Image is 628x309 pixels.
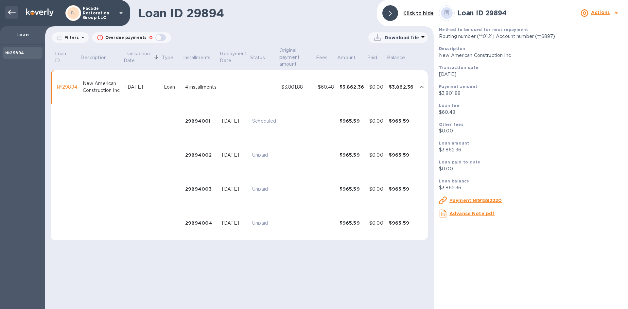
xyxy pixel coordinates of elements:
span: Balance [387,54,414,61]
span: Amount [337,54,364,61]
p: Scheduled [252,118,276,125]
p: $3,862.36 [439,184,623,191]
p: Original payment amount [279,47,306,68]
span: Fees [316,54,336,61]
p: Type [162,54,174,61]
b: Other fees [439,122,463,127]
div: [DATE] [222,118,247,125]
p: [DATE] [439,71,623,78]
div: $0.00 [369,118,384,125]
div: $60.48 [318,84,334,91]
span: Installments [183,54,219,61]
p: Amount [337,54,356,61]
div: $965.59 [340,118,364,124]
p: New American Construction Inc [439,52,623,59]
button: Overdue payments0 [92,32,171,43]
p: Unpaid [252,152,276,159]
p: Status [250,54,265,61]
span: Type [162,54,182,61]
b: Actions [591,10,610,15]
div: $0.00 [369,220,384,227]
p: Routing number (**0121) Account number (**6897) [439,33,623,40]
div: $965.59 [389,152,413,158]
span: Original payment amount [279,47,315,68]
p: Unpaid [252,220,276,227]
p: $60.48 [439,109,623,116]
b: Method to be used for next repayment [439,27,528,32]
p: Download file [385,34,419,41]
div: $965.59 [389,118,413,124]
b: Description [439,46,465,51]
p: Balance [387,54,405,61]
b: Loan paid to date [439,160,480,164]
span: Description [80,54,115,61]
div: $965.59 [340,186,364,192]
div: $3,862.36 [389,84,413,90]
div: №29894 [57,84,78,91]
div: 4 installments [185,84,217,91]
p: $0.00 [439,128,623,134]
img: Logo [26,9,54,16]
b: Loan balance [439,179,469,183]
b: FL [71,10,76,15]
b: Loan ID 29894 [457,9,507,17]
div: [DATE] [222,220,247,227]
p: $3,801.88 [439,90,623,97]
p: Installments [183,54,211,61]
h1: Loan ID 29894 [138,6,372,20]
span: Transaction Date [124,50,161,64]
p: Unpaid [252,186,276,193]
p: Paid [367,54,377,61]
span: Paid [367,54,386,61]
div: [DATE] [222,186,247,193]
div: 29894002 [185,152,217,158]
span: Loan ID [55,50,79,64]
p: Description [80,54,106,61]
p: Loan ID [55,50,71,64]
u: Payment №91582220 [449,198,502,203]
div: [DATE] [126,84,159,91]
b: Loan fee [439,103,459,108]
p: 0 [149,34,153,41]
div: $0.00 [369,186,384,193]
div: $965.59 [389,220,413,226]
b: Loan amount [439,141,469,146]
p: Repayment Date [220,50,249,64]
div: $965.59 [340,152,364,158]
b: №29894 [5,50,24,55]
p: Facade Restoration Group LLC [83,6,115,20]
button: expand row [417,82,427,92]
div: [DATE] [222,152,247,159]
b: Transaction date [439,65,478,70]
p: Overdue payments [105,35,147,41]
p: Fees [316,54,328,61]
div: $0.00 [369,152,384,159]
u: Advance Note.pdf [449,211,495,216]
div: 29894001 [185,118,217,124]
div: Loan [164,84,180,91]
p: $3,862.36 [439,146,623,153]
div: 29894004 [185,220,217,226]
p: Loan [5,31,40,38]
b: Payment amount [439,84,478,89]
p: Transaction Date [124,50,152,64]
div: $965.59 [389,186,413,192]
b: Click to hide [403,10,434,16]
div: $0.00 [369,84,384,91]
p: Filters [62,35,79,40]
div: New American Construction Inc [83,80,120,94]
div: $3,862.36 [340,84,364,90]
div: 29894003 [185,186,217,192]
div: $965.59 [340,220,364,226]
p: $0.00 [439,165,623,172]
div: $3,801.88 [281,84,312,91]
